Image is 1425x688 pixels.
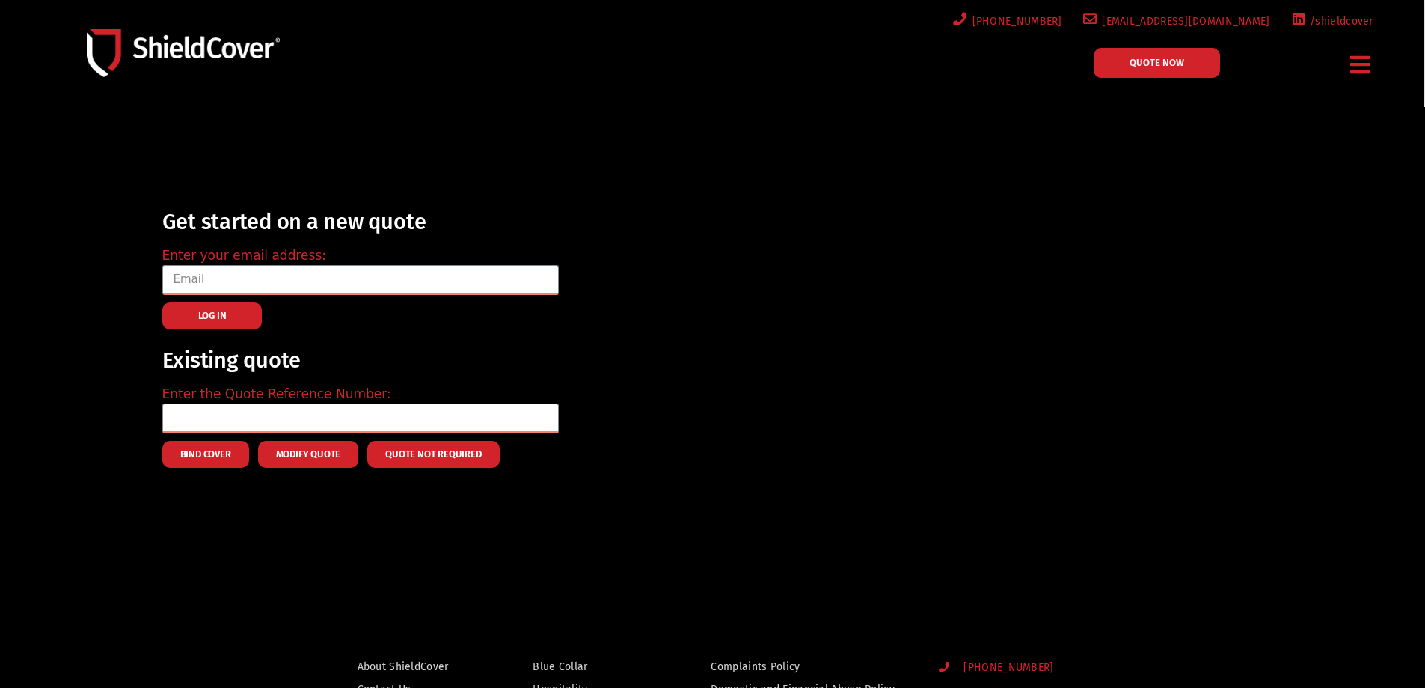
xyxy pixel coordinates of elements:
span: /shieldcover [1305,12,1373,31]
label: Enter the Quote Reference Number: [162,385,391,404]
button: Bind Cover [162,441,249,468]
a: /shieldcover [1288,12,1373,31]
button: Quote Not Required [367,441,499,468]
a: About ShieldCover [358,657,469,676]
a: Blue Collar [533,657,646,676]
span: [EMAIL_ADDRESS][DOMAIN_NAME] [1097,12,1269,31]
h2: Existing quote [162,349,559,373]
a: Complaints Policy [711,657,910,676]
span: [PHONE_NUMBER] [951,662,1053,675]
span: Blue Collar [533,657,587,676]
a: [PHONE_NUMBER] [950,12,1062,31]
span: Bind Cover [180,453,231,456]
a: QUOTE NOW [1094,48,1220,78]
span: About ShieldCover [358,657,449,676]
span: Complaints Policy [711,657,800,676]
label: Enter your email address: [162,246,326,266]
span: Quote Not Required [385,453,481,456]
span: Modify Quote [276,453,341,456]
h2: Get started on a new quote [162,210,559,234]
div: Menu Toggle [1345,47,1377,82]
input: Email [162,265,559,295]
span: [PHONE_NUMBER] [967,12,1062,31]
a: [PHONE_NUMBER] [939,662,1122,675]
span: QUOTE NOW [1130,58,1184,67]
span: LOG IN [198,314,227,317]
button: Modify Quote [258,441,359,468]
a: [EMAIL_ADDRESS][DOMAIN_NAME] [1080,12,1270,31]
button: LOG IN [162,302,263,329]
img: Shield-Cover-Underwriting-Australia-logo-full [87,29,280,76]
